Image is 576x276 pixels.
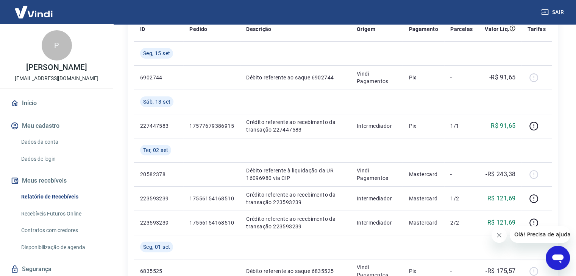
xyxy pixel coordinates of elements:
[18,206,104,222] a: Recebíveis Futuros Online
[409,195,438,202] p: Mastercard
[140,171,177,178] p: 20582378
[140,74,177,81] p: 6902744
[409,74,438,81] p: Pix
[189,195,234,202] p: 17556154168510
[140,267,177,275] p: 6835525
[189,25,207,33] p: Pedido
[409,171,438,178] p: Mastercard
[18,223,104,238] a: Contratos com credores
[246,215,345,230] p: Crédito referente ao recebimento da transação 223593239
[9,0,58,23] img: Vindi
[26,64,87,71] p: [PERSON_NAME]
[485,25,509,33] p: Valor Líq.
[246,191,345,206] p: Crédito referente ao recebimento da transação 223593239
[140,195,177,202] p: 223593239
[246,167,345,182] p: Débito referente à liquidação da UR 16096980 via CIP
[409,219,438,226] p: Mastercard
[487,218,516,227] p: R$ 121,69
[485,267,515,276] p: -R$ 175,57
[140,122,177,130] p: 227447583
[485,170,515,179] p: -R$ 243,38
[357,70,397,85] p: Vindi Pagamentos
[450,74,473,81] p: -
[246,267,345,275] p: Débito referente ao saque 6835525
[357,25,375,33] p: Origem
[487,194,516,203] p: R$ 121,69
[540,5,567,19] button: Sair
[246,118,345,133] p: Crédito referente ao recebimento da transação 227447583
[143,146,168,154] span: Ter, 02 set
[143,243,170,251] span: Seg, 01 set
[450,171,473,178] p: -
[357,122,397,130] p: Intermediador
[450,219,473,226] p: 2/2
[409,267,438,275] p: Pix
[246,25,272,33] p: Descrição
[510,226,570,243] iframe: Mensagem da empresa
[15,74,98,82] p: [EMAIL_ADDRESS][DOMAIN_NAME]
[528,25,546,33] p: Tarifas
[143,98,170,105] span: Sáb, 13 set
[357,195,397,202] p: Intermediador
[450,195,473,202] p: 1/2
[357,219,397,226] p: Intermediador
[9,172,104,189] button: Meus recebíveis
[18,240,104,255] a: Disponibilização de agenda
[18,151,104,167] a: Dados de login
[450,25,473,33] p: Parcelas
[491,121,515,130] p: R$ 91,65
[140,219,177,226] p: 223593239
[189,122,234,130] p: 17577679386915
[450,122,473,130] p: 1/1
[18,134,104,150] a: Dados da conta
[5,5,64,11] span: Olá! Precisa de ajuda?
[246,74,345,81] p: Débito referente ao saque 6902744
[409,122,438,130] p: Pix
[143,50,170,57] span: Seg, 15 set
[546,246,570,270] iframe: Botão para abrir a janela de mensagens
[450,267,473,275] p: -
[18,189,104,205] a: Relatório de Recebíveis
[489,73,516,82] p: -R$ 91,65
[9,118,104,134] button: Meu cadastro
[42,30,72,60] div: P
[140,25,145,33] p: ID
[357,167,397,182] p: Vindi Pagamentos
[9,95,104,112] a: Início
[492,228,507,243] iframe: Fechar mensagem
[409,25,438,33] p: Pagamento
[189,219,234,226] p: 17556154168510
